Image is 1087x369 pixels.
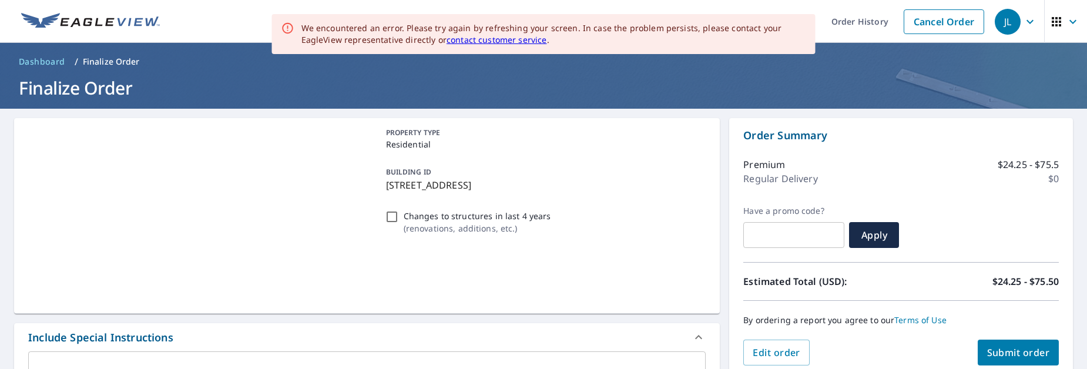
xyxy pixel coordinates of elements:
[743,128,1059,143] p: Order Summary
[301,22,806,46] div: We encountered an error. Please try again by refreshing your screen. In case the problem persists...
[743,274,901,289] p: Estimated Total (USD):
[743,172,817,186] p: Regular Delivery
[14,52,70,71] a: Dashboard
[404,210,551,222] p: Changes to structures in last 4 years
[14,76,1073,100] h1: Finalize Order
[21,13,160,31] img: EV Logo
[992,274,1059,289] p: $24.25 - $75.50
[858,229,890,241] span: Apply
[998,157,1059,172] p: $24.25 - $75.5
[995,9,1021,35] div: JL
[978,340,1059,365] button: Submit order
[849,222,899,248] button: Apply
[987,346,1050,359] span: Submit order
[743,315,1059,326] p: By ordering a report you agree to our
[894,314,947,326] a: Terms of Use
[447,34,547,45] a: contact customer service
[386,138,702,150] p: Residential
[19,56,65,68] span: Dashboard
[904,9,984,34] a: Cancel Order
[386,128,702,138] p: PROPERTY TYPE
[743,206,844,216] label: Have a promo code?
[28,330,173,345] div: Include Special Instructions
[14,52,1073,71] nav: breadcrumb
[83,56,140,68] p: Finalize Order
[386,178,702,192] p: [STREET_ADDRESS]
[14,323,720,351] div: Include Special Instructions
[1048,172,1059,186] p: $0
[404,222,551,234] p: ( renovations, additions, etc. )
[743,340,810,365] button: Edit order
[75,55,78,69] li: /
[386,167,431,177] p: BUILDING ID
[753,346,800,359] span: Edit order
[743,157,785,172] p: Premium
